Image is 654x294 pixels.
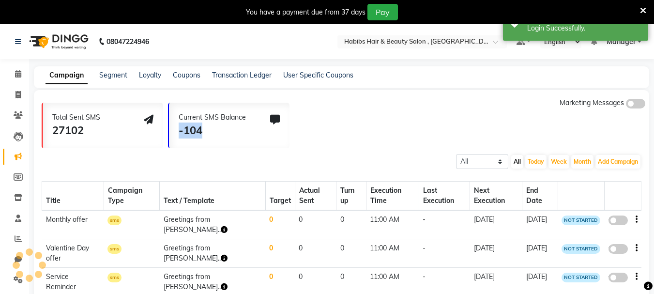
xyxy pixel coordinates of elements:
[419,239,470,268] td: -
[107,273,122,282] span: sms
[470,239,522,268] td: [DATE]
[607,37,636,47] span: Manager
[46,67,88,84] a: Campaign
[104,182,159,211] th: Campaign Type
[42,239,104,268] td: Valentine Day offer
[562,273,600,282] span: NOT STARTED
[562,216,600,225] span: NOT STARTED
[595,155,640,169] button: Add Campaign
[173,71,200,79] a: Coupons
[571,155,593,169] button: Month
[366,182,419,211] th: Execution Time
[25,28,91,55] img: logo
[525,155,547,169] button: Today
[367,4,398,20] button: Pay
[560,98,624,107] span: Marketing Messages
[42,210,104,239] td: Monthly offer
[295,182,336,211] th: Actual Sent
[139,71,161,79] a: Loyalty
[160,239,266,268] td: Greetings from [PERSON_NAME]..
[608,273,628,282] label: false
[106,28,149,55] b: 08047224946
[179,123,246,139] div: -104
[562,244,600,254] span: NOT STARTED
[107,216,122,225] span: sms
[336,210,366,239] td: 0
[470,210,522,239] td: [DATE]
[99,71,127,79] a: Segment
[42,182,104,211] th: Title
[522,182,558,211] th: End Date
[265,239,295,268] td: 0
[527,23,641,33] div: Login Successfully.
[265,210,295,239] td: 0
[522,239,558,268] td: [DATE]
[366,239,419,268] td: 11:00 AM
[52,123,100,139] div: 27102
[295,239,336,268] td: 0
[511,155,523,169] button: All
[419,182,470,211] th: Last Execution
[160,210,266,239] td: Greetings from [PERSON_NAME]..
[295,210,336,239] td: 0
[246,7,365,17] div: You have a payment due from 37 days
[548,155,569,169] button: Week
[265,182,295,211] th: Target
[470,182,522,211] th: Next Execution
[366,210,419,239] td: 11:00 AM
[608,244,628,254] label: false
[336,239,366,268] td: 0
[336,182,366,211] th: Turn up
[608,216,628,225] label: false
[522,210,558,239] td: [DATE]
[212,71,272,79] a: Transaction Ledger
[160,182,266,211] th: Text / Template
[179,112,246,123] div: Current SMS Balance
[107,244,122,254] span: sms
[283,71,353,79] a: User Specific Coupons
[419,210,470,239] td: -
[52,112,100,123] div: Total Sent SMS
